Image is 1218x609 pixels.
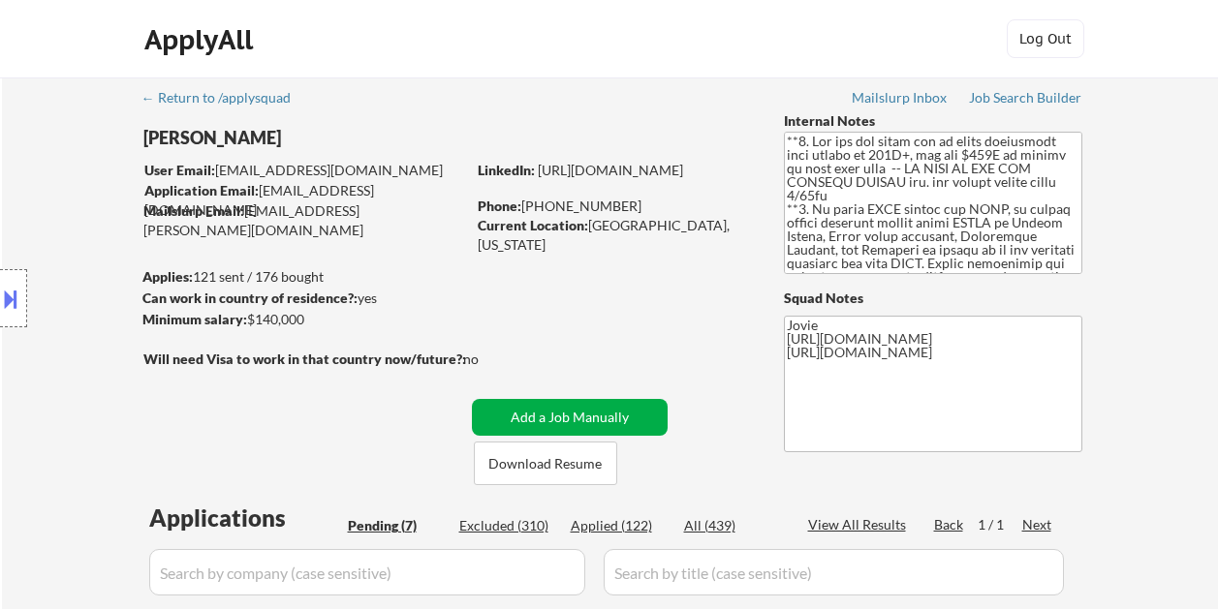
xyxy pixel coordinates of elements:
div: Squad Notes [784,289,1082,308]
div: Next [1022,515,1053,534]
a: Job Search Builder [969,90,1082,109]
div: Applied (122) [571,516,668,535]
button: Add a Job Manually [472,399,668,436]
div: Back [934,515,965,534]
div: Internal Notes [784,111,1082,131]
div: no [463,350,518,369]
div: [PHONE_NUMBER] [478,197,752,216]
button: Download Resume [474,442,617,485]
div: All (439) [684,516,781,535]
div: ← Return to /applysquad [141,91,309,105]
div: Excluded (310) [459,516,556,535]
button: Log Out [1007,19,1084,58]
div: 1 / 1 [978,515,1022,534]
div: Applications [149,506,341,530]
strong: Current Location: [478,217,588,233]
div: View All Results [808,515,912,534]
div: Pending (7) [348,516,445,535]
a: [URL][DOMAIN_NAME] [538,162,683,178]
strong: LinkedIn: [478,162,535,178]
div: [GEOGRAPHIC_DATA], [US_STATE] [478,216,752,254]
strong: Phone: [478,198,521,214]
input: Search by title (case sensitive) [604,549,1064,595]
div: Mailslurp Inbox [852,91,949,105]
a: ← Return to /applysquad [141,90,309,109]
div: Job Search Builder [969,91,1082,105]
a: Mailslurp Inbox [852,90,949,109]
div: ApplyAll [144,23,259,56]
input: Search by company (case sensitive) [149,549,585,595]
